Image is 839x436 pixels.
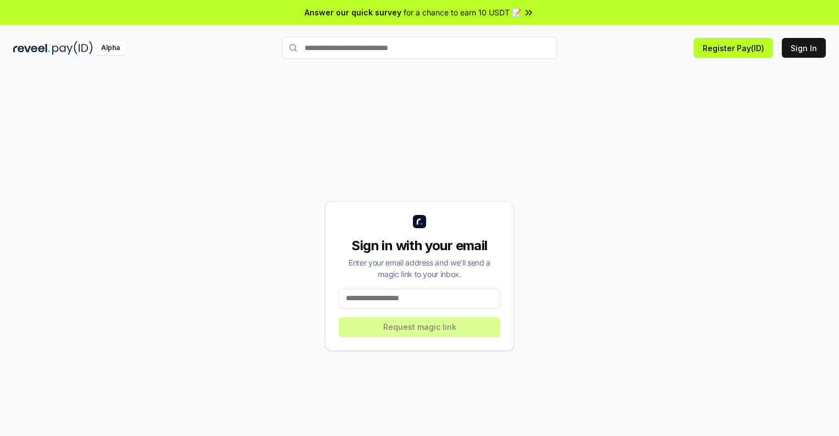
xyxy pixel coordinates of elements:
span: Answer our quick survey [305,7,401,18]
img: reveel_dark [13,41,50,55]
div: Alpha [95,41,126,55]
button: Sign In [782,38,826,58]
div: Enter your email address and we’ll send a magic link to your inbox. [339,257,500,280]
div: Sign in with your email [339,237,500,255]
button: Register Pay(ID) [694,38,773,58]
img: logo_small [413,215,426,228]
img: pay_id [52,41,93,55]
span: for a chance to earn 10 USDT 📝 [404,7,521,18]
